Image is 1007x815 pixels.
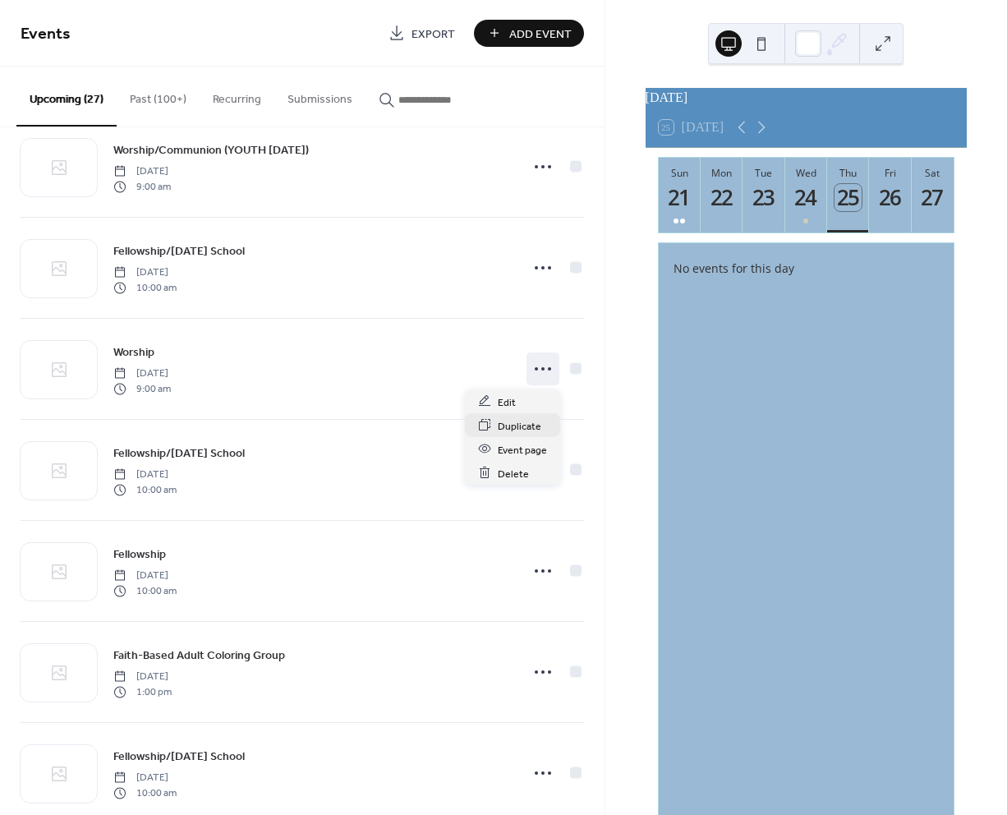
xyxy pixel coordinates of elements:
[706,166,738,180] div: Mon
[919,184,946,211] div: 27
[785,158,827,233] button: Wed24
[113,280,177,295] span: 10:00 am
[747,166,779,180] div: Tue
[646,88,967,108] div: [DATE]
[917,166,949,180] div: Sat
[200,67,274,125] button: Recurring
[113,583,177,598] span: 10:00 am
[113,747,245,766] a: Fellowship/[DATE] School
[474,20,584,47] button: Add Event
[509,25,572,43] span: Add Event
[498,465,529,482] span: Delete
[113,545,166,564] a: Fellowship
[113,242,245,260] a: Fellowship/[DATE] School
[835,184,862,211] div: 25
[412,25,455,43] span: Export
[659,158,701,233] button: Sun21
[498,394,516,411] span: Edit
[793,184,820,211] div: 24
[113,647,285,665] span: Faith-Based Adult Coloring Group
[498,417,541,435] span: Duplicate
[274,67,366,125] button: Submissions
[113,381,171,396] span: 9:00 am
[113,140,309,159] a: Worship/Communion (YOUTH [DATE])
[113,569,177,583] span: [DATE]
[660,249,951,288] div: No events for this day
[877,184,904,211] div: 26
[113,179,171,194] span: 9:00 am
[113,343,154,361] a: Worship
[664,166,696,180] div: Sun
[117,67,200,125] button: Past (100+)
[708,184,735,211] div: 22
[751,184,778,211] div: 23
[113,684,172,699] span: 1:00 pm
[113,164,171,179] span: [DATE]
[113,482,177,497] span: 10:00 am
[16,67,117,127] button: Upcoming (27)
[113,467,177,482] span: [DATE]
[113,444,245,463] a: Fellowship/[DATE] School
[113,646,285,665] a: Faith-Based Adult Coloring Group
[743,158,784,233] button: Tue23
[113,670,172,684] span: [DATE]
[701,158,743,233] button: Mon22
[113,771,177,785] span: [DATE]
[666,184,693,211] div: 21
[113,142,309,159] span: Worship/Communion (YOUTH [DATE])
[113,785,177,800] span: 10:00 am
[376,20,467,47] a: Export
[912,158,954,233] button: Sat27
[113,445,245,463] span: Fellowship/[DATE] School
[874,166,906,180] div: Fri
[832,166,864,180] div: Thu
[21,18,71,50] span: Events
[498,441,547,458] span: Event page
[113,366,171,381] span: [DATE]
[113,243,245,260] span: Fellowship/[DATE] School
[869,158,911,233] button: Fri26
[113,265,177,280] span: [DATE]
[113,344,154,361] span: Worship
[113,546,166,564] span: Fellowship
[113,748,245,766] span: Fellowship/[DATE] School
[790,166,822,180] div: Wed
[827,158,869,233] button: Thu25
